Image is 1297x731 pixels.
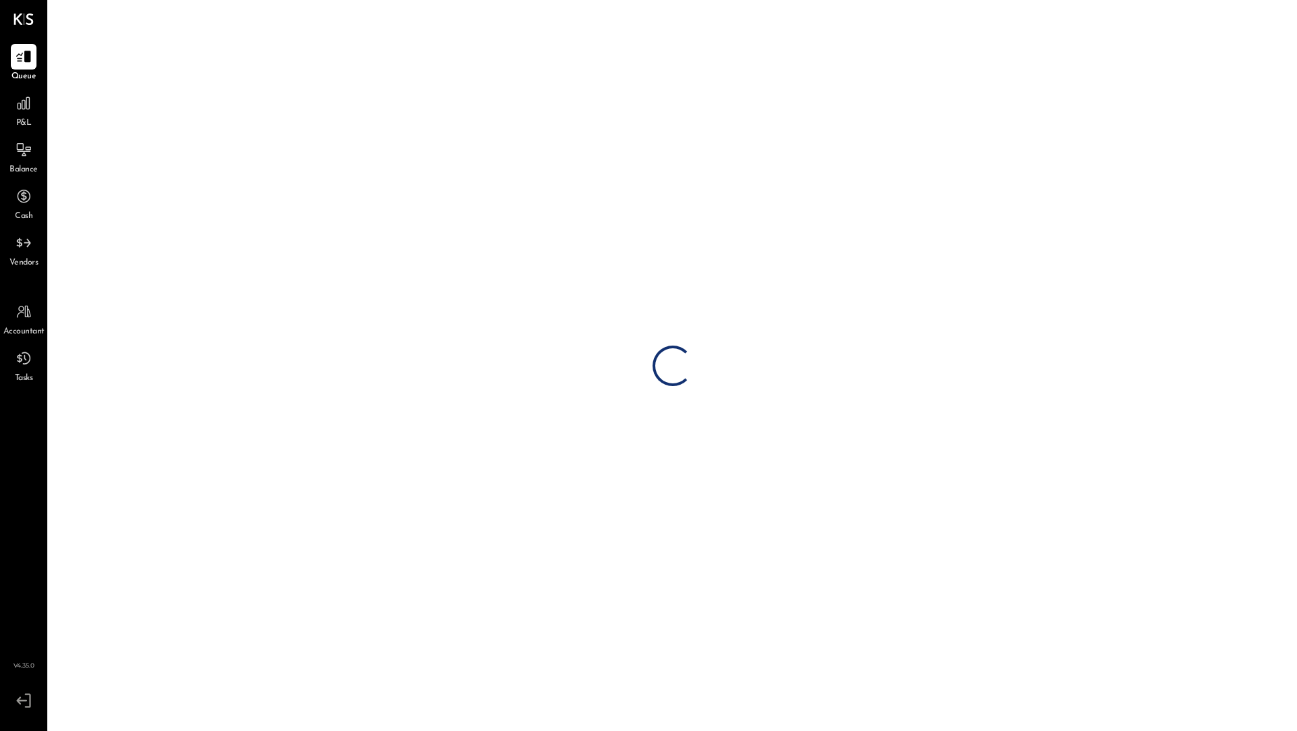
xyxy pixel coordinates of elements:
[1,230,47,269] a: Vendors
[9,257,39,269] span: Vendors
[1,90,47,130] a: P&L
[11,71,36,83] span: Queue
[1,299,47,338] a: Accountant
[1,137,47,176] a: Balance
[9,164,38,176] span: Balance
[15,373,33,385] span: Tasks
[1,44,47,83] a: Queue
[1,184,47,223] a: Cash
[15,211,32,223] span: Cash
[1,346,47,385] a: Tasks
[16,117,32,130] span: P&L
[3,326,45,338] span: Accountant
